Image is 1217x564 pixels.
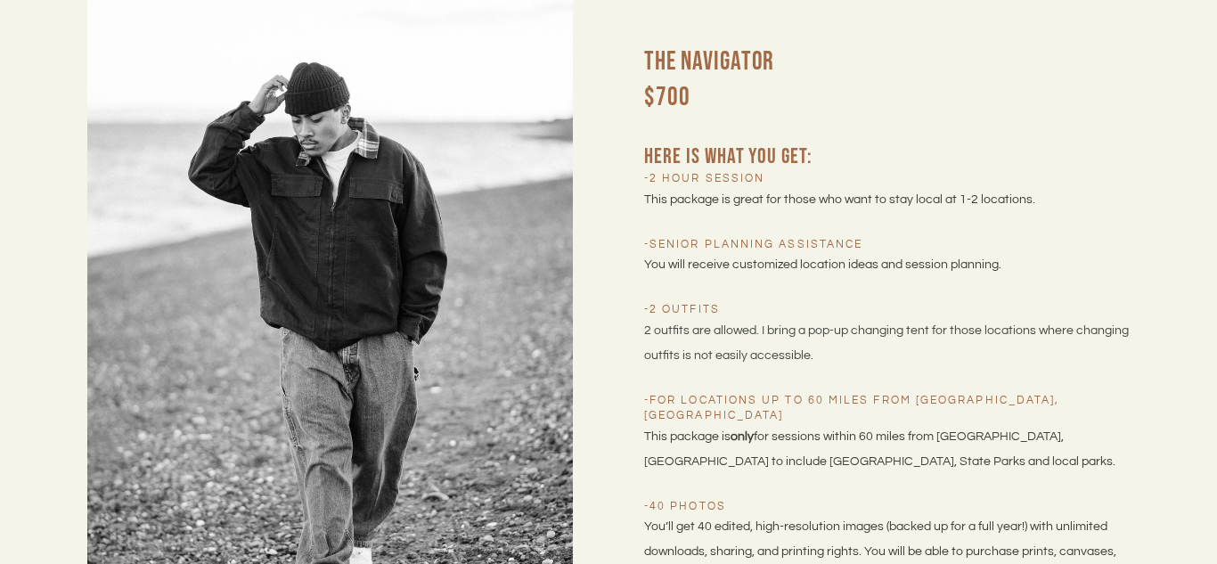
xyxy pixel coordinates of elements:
[644,193,1035,206] span: This package is great for those who want to stay local at 1-2 locations.
[644,142,1130,172] h3: Here is what you get:
[644,499,1130,515] h5: -40 photos
[644,258,1001,271] span: You will receive customized location ideas and session planning.
[644,304,720,315] span: -2 outfits
[731,430,754,443] strong: only
[644,318,1130,368] p: 2 outfits are allowed. I bring a pop-up changing tent for those locations where changing outfits ...
[644,430,1115,468] span: for sessions within 60 miles from [GEOGRAPHIC_DATA], [GEOGRAPHIC_DATA] to include [GEOGRAPHIC_DAT...
[644,45,1130,80] h2: The Navigator
[644,430,731,443] span: This package is
[644,393,1130,424] h5: -For locations up to 60 miles from [GEOGRAPHIC_DATA], [GEOGRAPHIC_DATA]
[644,237,1130,253] h5: -Senior Planning Assistance
[644,171,1130,187] h5: -2 hour Session
[644,80,1130,116] h2: $700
